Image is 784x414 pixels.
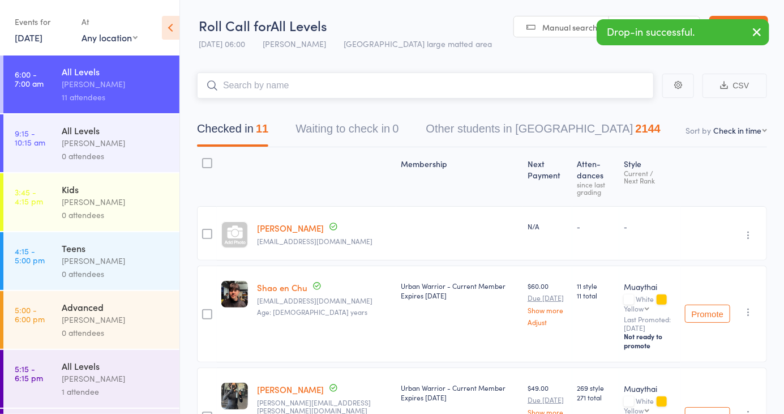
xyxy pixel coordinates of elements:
[62,65,170,78] div: All Levels
[528,221,568,231] div: N/A
[624,315,676,332] small: Last Promoted: [DATE]
[685,305,730,323] button: Promote
[15,246,45,264] time: 4:15 - 5:00 pm
[62,183,170,195] div: Kids
[15,305,45,323] time: 5:00 - 6:00 pm
[257,383,324,395] a: [PERSON_NAME]
[3,56,179,113] a: 6:00 -7:00 amAll Levels[PERSON_NAME]11 attendees
[199,16,271,35] span: Roll Call for
[62,150,170,163] div: 0 attendees
[713,125,761,136] div: Check in time
[401,281,519,300] div: Urban Warrior - Current Member
[62,301,170,313] div: Advanced
[597,19,769,45] div: Drop-in successful.
[15,364,43,382] time: 5:15 - 6:15 pm
[624,407,644,414] div: Yellow
[624,221,676,231] div: -
[257,237,392,245] small: isismalacarneoliveira@gmail.com
[62,242,170,254] div: Teens
[197,72,654,99] input: Search by name
[256,122,268,135] div: 11
[271,16,327,35] span: All Levels
[3,173,179,231] a: 3:45 -4:15 pmKids[PERSON_NAME]0 attendees
[528,294,568,302] small: Due [DATE]
[401,392,519,402] div: Expires [DATE]
[15,187,43,206] time: 3:45 - 4:15 pm
[624,281,676,292] div: Muaythai
[257,307,367,317] span: Age: [DEMOGRAPHIC_DATA] years
[3,350,179,408] a: 5:15 -6:15 pmAll Levels[PERSON_NAME]1 attendee
[636,122,661,135] div: 2144
[62,254,170,267] div: [PERSON_NAME]
[82,31,138,44] div: Any location
[528,396,568,404] small: Due [DATE]
[62,372,170,385] div: [PERSON_NAME]
[62,360,170,372] div: All Levels
[426,117,661,147] button: Other students in [GEOGRAPHIC_DATA]2144
[401,383,519,402] div: Urban Warrior - Current Member
[624,295,676,312] div: White
[396,152,523,201] div: Membership
[221,281,248,308] img: image1760429799.png
[577,291,615,300] span: 11 total
[3,291,179,349] a: 5:00 -6:00 pmAdvanced[PERSON_NAME]0 attendees
[62,78,170,91] div: [PERSON_NAME]
[542,22,597,33] span: Manual search
[257,281,307,293] a: Shao en Chu
[199,38,245,49] span: [DATE] 06:00
[62,313,170,326] div: [PERSON_NAME]
[619,152,680,201] div: Style
[62,326,170,339] div: 0 attendees
[624,397,676,414] div: White
[624,383,676,394] div: Muaythai
[62,136,170,150] div: [PERSON_NAME]
[15,31,42,44] a: [DATE]
[62,91,170,104] div: 11 attendees
[3,232,179,290] a: 4:15 -5:00 pmTeens[PERSON_NAME]0 attendees
[528,306,568,314] a: Show more
[62,195,170,208] div: [PERSON_NAME]
[624,169,676,184] div: Current / Next Rank
[528,318,568,326] a: Adjust
[344,38,492,49] span: [GEOGRAPHIC_DATA] large matted area
[528,281,568,326] div: $60.00
[62,267,170,280] div: 0 attendees
[709,16,768,39] a: Exit roll call
[263,38,326,49] span: [PERSON_NAME]
[577,181,615,195] div: since last grading
[572,152,619,201] div: Atten­dances
[62,208,170,221] div: 0 attendees
[624,305,644,312] div: Yellow
[62,385,170,398] div: 1 attendee
[392,122,399,135] div: 0
[197,117,268,147] button: Checked in11
[702,74,767,98] button: CSV
[686,125,711,136] label: Sort by
[257,297,392,305] small: andersonchu5868@gmail.com
[15,12,70,31] div: Events for
[62,124,170,136] div: All Levels
[15,129,45,147] time: 9:15 - 10:15 am
[401,291,519,300] div: Expires [DATE]
[221,383,248,409] img: image1760422717.png
[257,222,324,234] a: [PERSON_NAME]
[523,152,572,201] div: Next Payment
[82,12,138,31] div: At
[295,117,399,147] button: Waiting to check in0
[577,383,615,392] span: 269 style
[624,332,676,350] div: Not ready to promote
[577,281,615,291] span: 11 style
[577,392,615,402] span: 271 total
[15,70,44,88] time: 6:00 - 7:00 am
[577,221,615,231] div: -
[3,114,179,172] a: 9:15 -10:15 amAll Levels[PERSON_NAME]0 attendees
